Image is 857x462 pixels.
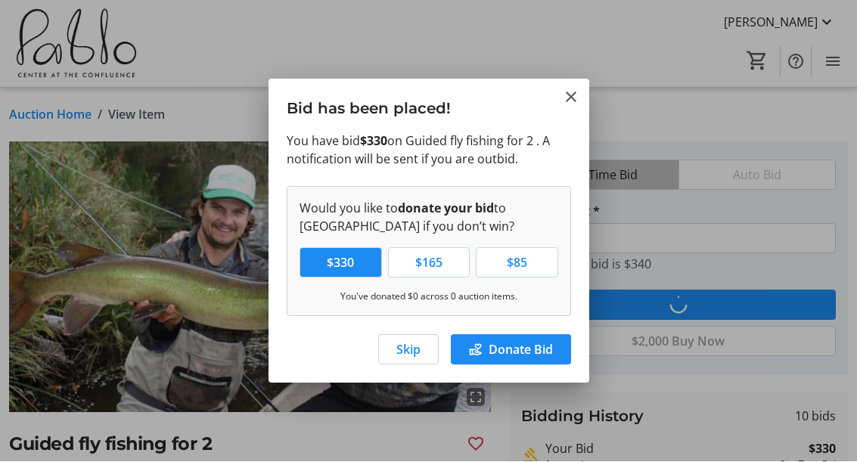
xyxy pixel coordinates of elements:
[398,200,494,217] strong: donate your bid
[300,290,558,304] p: You've donated $0 across 0 auction items.
[396,341,421,359] span: Skip
[318,254,363,272] span: $330
[451,335,571,365] button: Donate Bid
[287,132,571,169] p: You have bid on Guided fly fishing for 2 . A notification will be sent if you are outbid.
[269,79,589,132] h3: Bid has been placed!
[300,200,558,236] p: Would you like to to [GEOGRAPHIC_DATA] if you don’t win?
[562,88,580,107] button: Close
[498,254,536,272] span: $85
[360,133,387,150] strong: $330
[489,341,553,359] span: Donate Bid
[378,335,439,365] button: Skip
[406,254,452,272] span: $165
